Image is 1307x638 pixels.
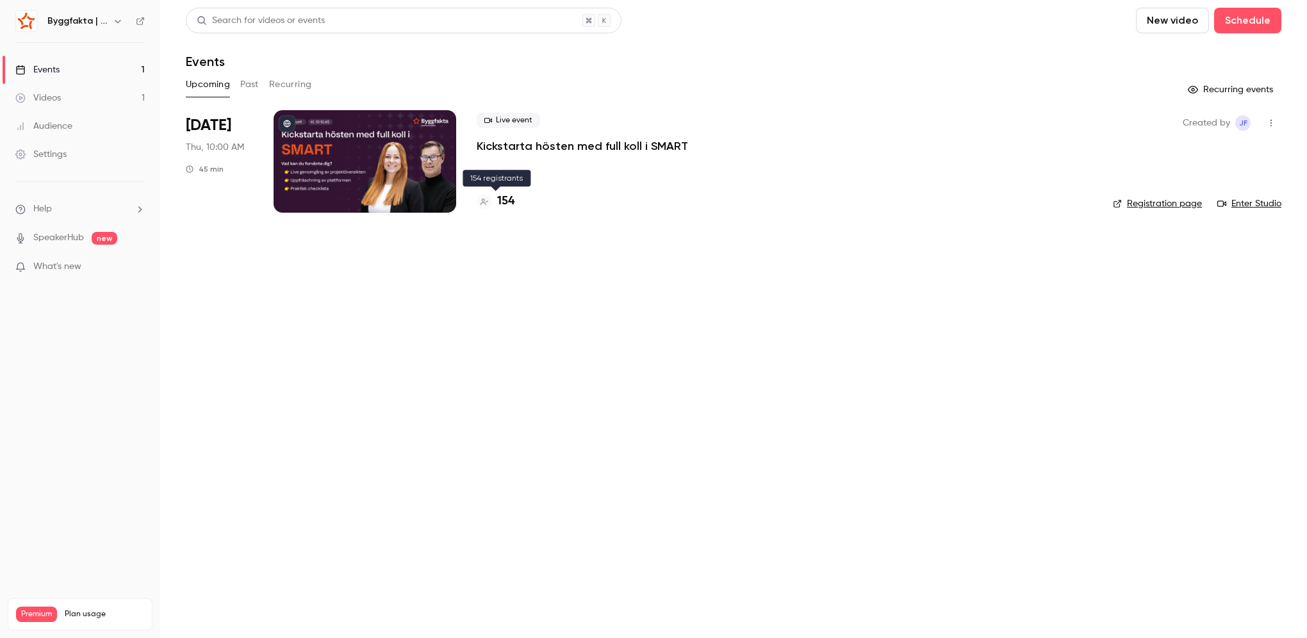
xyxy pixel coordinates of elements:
[33,202,52,216] span: Help
[197,14,325,28] div: Search for videos or events
[15,120,72,133] div: Audience
[477,113,540,128] span: Live event
[16,11,37,31] img: Byggfakta | Powered by Hubexo
[1183,115,1230,131] span: Created by
[269,74,312,95] button: Recurring
[186,54,225,69] h1: Events
[1217,197,1281,210] a: Enter Studio
[1182,79,1281,100] button: Recurring events
[92,232,117,245] span: new
[33,260,81,274] span: What's new
[497,193,514,210] h4: 154
[15,63,60,76] div: Events
[1235,115,1251,131] span: Josephine Fantenberg
[240,74,259,95] button: Past
[186,74,230,95] button: Upcoming
[186,164,224,174] div: 45 min
[477,193,514,210] a: 154
[15,148,67,161] div: Settings
[65,609,144,619] span: Plan usage
[477,138,688,154] a: Kickstarta hösten med full koll i SMART
[186,110,253,213] div: Aug 21 Thu, 10:00 AM (Europe/Stockholm)
[1239,115,1247,131] span: JF
[33,231,84,245] a: SpeakerHub
[186,141,244,154] span: Thu, 10:00 AM
[47,15,108,28] h6: Byggfakta | Powered by Hubexo
[1214,8,1281,33] button: Schedule
[15,92,61,104] div: Videos
[15,202,145,216] li: help-dropdown-opener
[1113,197,1202,210] a: Registration page
[186,115,231,136] span: [DATE]
[16,607,57,622] span: Premium
[1136,8,1209,33] button: New video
